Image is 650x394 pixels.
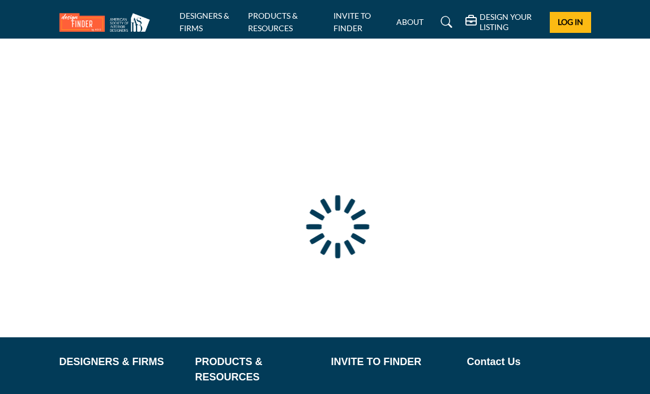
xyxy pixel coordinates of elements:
[430,13,460,31] a: Search
[179,11,229,33] a: DESIGNERS & FIRMS
[465,12,541,32] div: DESIGN YOUR LISTING
[331,354,455,370] a: INVITE TO FINDER
[467,354,591,370] a: Contact Us
[59,354,183,370] a: DESIGNERS & FIRMS
[333,11,371,33] a: INVITE TO FINDER
[59,13,156,32] img: Site Logo
[248,11,298,33] a: PRODUCTS & RESOURCES
[396,17,424,27] a: ABOUT
[480,12,541,32] h5: DESIGN YOUR LISTING
[195,354,319,385] a: PRODUCTS & RESOURCES
[558,17,583,27] span: Log In
[550,12,591,33] button: Log In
